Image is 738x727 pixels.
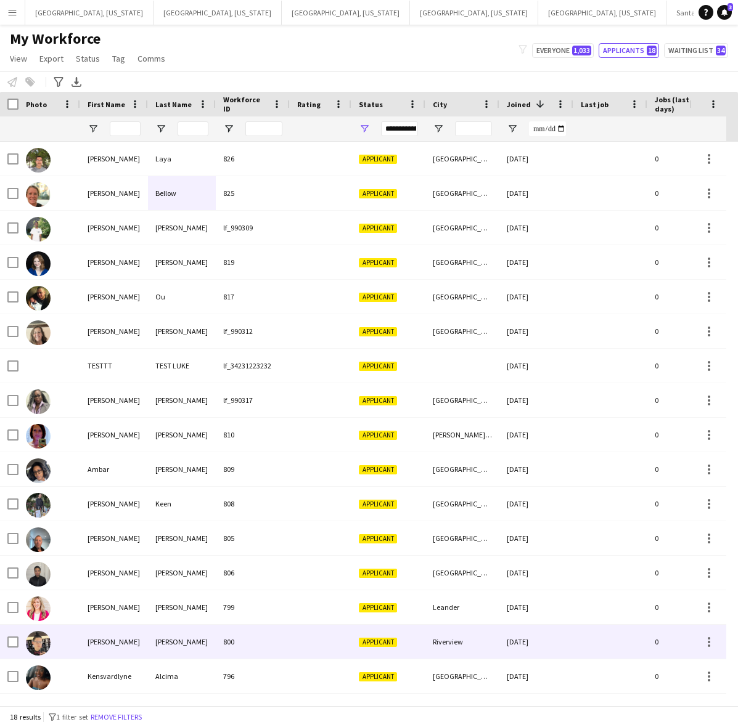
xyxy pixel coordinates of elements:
span: Applicant [359,362,397,371]
div: [DATE] [499,383,573,417]
div: [PERSON_NAME] [80,625,148,659]
div: Bellow [148,176,216,210]
span: Applicant [359,603,397,612]
button: Everyone1,033 [532,43,594,58]
div: [DATE] [499,418,573,452]
div: [PERSON_NAME] [80,487,148,521]
div: lf_990309 [216,211,290,245]
div: lf_990312 [216,314,290,348]
div: [DATE] [499,556,573,590]
span: Last Name [155,100,192,109]
div: [PERSON_NAME] [80,521,148,555]
img: Malik Aziz [26,217,51,242]
div: [PERSON_NAME][DEMOGRAPHIC_DATA] [425,418,499,452]
div: Kensvardlyne [80,659,148,693]
div: [GEOGRAPHIC_DATA] [425,556,499,590]
div: Riverview [425,625,499,659]
a: 3 [717,5,732,20]
span: 1,033 [572,46,591,55]
div: Laya [148,142,216,176]
a: Status [71,51,105,67]
div: 810 [216,418,290,452]
img: Eduardo Martinez Santiago [26,562,51,587]
img: Ashley Horner [26,596,51,621]
div: [PERSON_NAME] [148,211,216,245]
app-action-btn: Export XLSX [69,75,84,89]
div: 0 [647,659,728,693]
div: [PERSON_NAME] [148,418,216,452]
div: TESTTT [80,349,148,383]
div: 0 [647,383,728,417]
span: 18 [647,46,657,55]
span: Last job [581,100,609,109]
div: [DATE] [499,590,573,624]
div: [PERSON_NAME] [148,590,216,624]
div: 0 [647,142,728,176]
div: [GEOGRAPHIC_DATA] [425,211,499,245]
div: [DATE] [499,349,573,383]
div: [GEOGRAPHIC_DATA] [425,245,499,279]
div: [DATE] [499,452,573,486]
div: 0 [647,521,728,555]
img: Ricardo Martinez [26,631,51,656]
a: Export [35,51,68,67]
span: Export [39,53,64,64]
img: Carol Mauldin [26,389,51,414]
span: My Workforce [10,30,100,48]
span: Status [76,53,100,64]
div: Ou [148,280,216,314]
img: Bailey Wertzberger [26,251,51,276]
div: [PERSON_NAME] [148,314,216,348]
button: Open Filter Menu [223,123,234,134]
span: Applicant [359,534,397,543]
div: 0 [647,176,728,210]
a: Tag [107,51,130,67]
span: Applicant [359,638,397,647]
div: 0 [647,452,728,486]
input: Last Name Filter Input [178,121,208,136]
div: [PERSON_NAME] [80,245,148,279]
span: Applicant [359,569,397,578]
span: Applicant [359,465,397,474]
span: Status [359,100,383,109]
div: 819 [216,245,290,279]
img: Davis Ou [26,286,51,311]
div: [GEOGRAPHIC_DATA] [425,487,499,521]
div: 0 [647,590,728,624]
span: View [10,53,27,64]
div: 0 [647,280,728,314]
div: 806 [216,556,290,590]
input: City Filter Input [455,121,492,136]
div: [DATE] [499,625,573,659]
div: [GEOGRAPHIC_DATA] [425,383,499,417]
div: [DATE] [499,176,573,210]
span: Applicant [359,396,397,405]
button: [GEOGRAPHIC_DATA], [US_STATE] [538,1,666,25]
div: [DATE] [499,142,573,176]
span: Applicant [359,293,397,302]
span: Comms [137,53,165,64]
div: [PERSON_NAME] [148,452,216,486]
div: 799 [216,590,290,624]
button: [GEOGRAPHIC_DATA], [US_STATE] [25,1,154,25]
span: Applicant [359,327,397,336]
span: Applicant [359,189,397,198]
img: Kensvardlyne Alcima [26,665,51,690]
button: Open Filter Menu [359,123,370,134]
div: 0 [647,625,728,659]
div: [PERSON_NAME] [148,521,216,555]
div: [PERSON_NAME] [80,314,148,348]
app-action-btn: Advanced filters [51,75,66,89]
div: lf_34231223232 [216,349,290,383]
div: 826 [216,142,290,176]
div: [GEOGRAPHIC_DATA] [425,142,499,176]
div: 0 [647,418,728,452]
span: 3 [728,3,733,11]
img: Brent Lemberg [26,527,51,552]
div: 817 [216,280,290,314]
span: Workforce ID [223,95,268,113]
div: 0 [647,349,728,383]
div: [DATE] [499,659,573,693]
div: lf_990317 [216,383,290,417]
img: Lauri Loosemore [26,320,51,345]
